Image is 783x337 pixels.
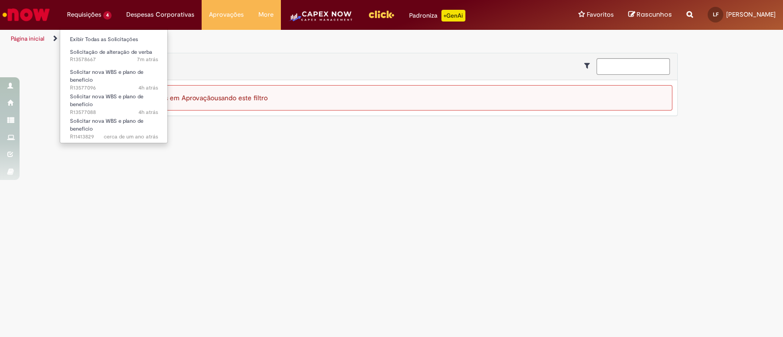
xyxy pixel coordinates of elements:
[138,109,158,116] time: 29/09/2025 14:03:37
[288,10,353,29] img: CapexLogo5.png
[103,11,112,20] span: 4
[70,68,143,84] span: Solicitar nova WBS e plano de benefício
[70,84,158,92] span: R13577096
[409,10,465,22] div: Padroniza
[60,29,168,143] ul: Requisições
[628,10,672,20] a: Rascunhos
[137,56,158,63] span: 7m atrás
[584,62,595,69] i: Mostrar filtros para: Suas Solicitações
[70,117,143,133] span: Solicitar nova WBS e plano de benefício
[138,84,158,91] span: 4h atrás
[70,56,158,64] span: R13578667
[258,10,274,20] span: More
[209,10,244,20] span: Aprovações
[60,47,168,65] a: Aberto R13578667 : Solicitação de alteração de verba
[60,34,168,45] a: Exibir Todas as Solicitações
[70,48,152,56] span: Solicitação de alteração de verba
[11,35,45,43] a: Página inicial
[104,133,158,140] span: cerca de um ano atrás
[138,84,158,91] time: 29/09/2025 14:04:57
[70,93,143,108] span: Solicitar nova WBS e plano de benefício
[126,10,194,20] span: Despesas Corporativas
[637,10,672,19] span: Rascunhos
[713,11,718,18] span: LF
[137,56,158,63] time: 29/09/2025 17:42:51
[368,7,394,22] img: click_logo_yellow_360x200.png
[70,133,158,141] span: R11413829
[7,30,515,48] ul: Trilhas de página
[1,5,51,24] img: ServiceNow
[726,10,776,19] span: [PERSON_NAME]
[111,85,672,111] div: Não há registros em Aprovação
[104,133,158,140] time: 23/04/2024 12:26:53
[60,91,168,112] a: Aberto R13577088 : Solicitar nova WBS e plano de benefício
[67,10,101,20] span: Requisições
[60,67,168,88] a: Aberto R13577096 : Solicitar nova WBS e plano de benefício
[70,109,158,116] span: R13577088
[60,116,168,137] a: Aberto R11413829 : Solicitar nova WBS e plano de benefício
[587,10,614,20] span: Favoritos
[441,10,465,22] p: +GenAi
[214,93,268,102] span: usando este filtro
[138,109,158,116] span: 4h atrás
